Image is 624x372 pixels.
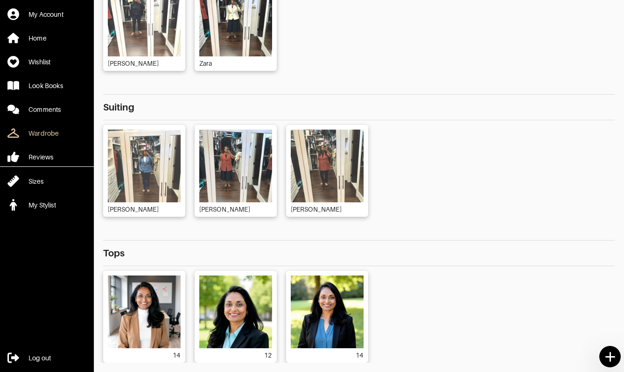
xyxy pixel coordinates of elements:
img: gridImage [199,276,272,348]
div: [PERSON_NAME] [291,205,346,212]
div: Home [28,34,47,43]
div: 12 [264,351,272,358]
div: [PERSON_NAME] [199,205,255,212]
div: Wardrobe [28,129,59,138]
img: gridImage [291,276,364,348]
p: Tops [103,240,615,266]
div: 14 [356,351,363,358]
div: [PERSON_NAME] [108,205,163,212]
div: Zara [199,59,217,66]
div: Wishlist [28,57,50,67]
div: Look Books [28,81,63,90]
div: Sizes [28,177,43,186]
div: 14 [173,351,180,358]
div: My Stylist [28,200,56,210]
p: Suiting [103,94,615,120]
img: gridImage [291,130,364,202]
img: gridImage [108,130,181,202]
div: [PERSON_NAME] [108,59,163,66]
div: Comments [28,105,61,114]
div: My Account [28,10,63,19]
div: Log out [28,353,51,363]
div: Reviews [28,152,53,162]
img: gridImage [108,276,181,348]
img: gridImage [199,130,272,202]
